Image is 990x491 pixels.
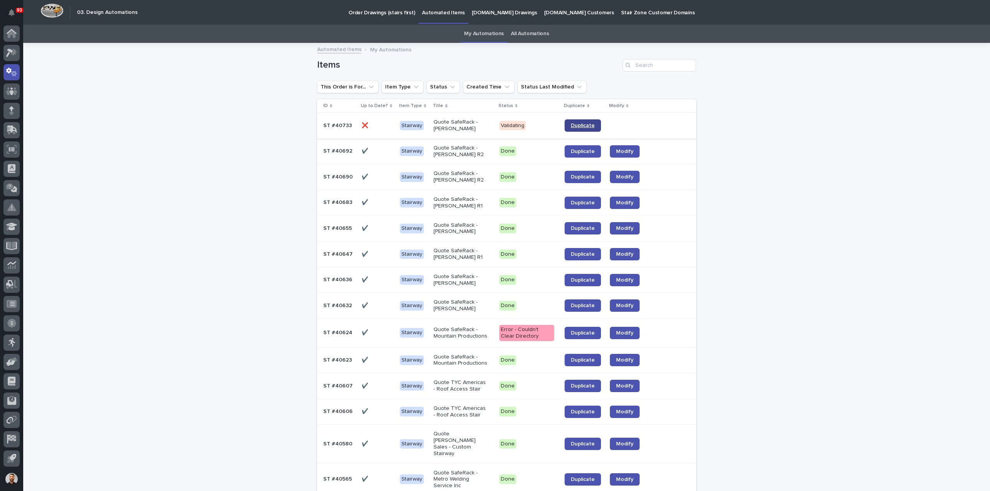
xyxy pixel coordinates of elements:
[616,303,633,308] span: Modify
[317,216,696,241] tr: ST #40655ST #40655 ✔️✔️ StairwayQuote SafeRack - [PERSON_NAME]DoneDuplicateModify
[400,121,424,131] div: Stairway
[400,407,424,416] div: Stairway
[571,303,595,308] span: Duplicate
[362,474,370,483] p: ✔️
[323,381,354,389] p: ST #40607
[511,25,549,43] a: All Automations
[317,347,696,373] tr: ST #40623ST #40623 ✔️✔️ StairwayQuote SafeRack - Mountain ProductionsDoneDuplicateModify
[400,328,424,338] div: Stairway
[317,164,696,190] tr: ST #40690ST #40690 ✔️✔️ StairwayQuote SafeRack - [PERSON_NAME] R2DoneDuplicateModify
[400,146,424,156] div: Stairway
[499,172,516,182] div: Done
[434,170,489,183] p: Quote SafeRack - [PERSON_NAME] R2
[434,145,489,158] p: Quote SafeRack - [PERSON_NAME] R2
[571,441,595,447] span: Duplicate
[499,275,516,285] div: Done
[565,473,601,486] a: Duplicate
[361,102,388,110] p: Up to Date?
[317,267,696,293] tr: ST #40636ST #40636 ✔️✔️ StairwayQuote SafeRack - [PERSON_NAME]DoneDuplicateModify
[499,439,516,449] div: Done
[616,477,633,482] span: Modify
[362,250,370,258] p: ✔️
[565,354,601,366] a: Duplicate
[434,248,489,261] p: Quote SafeRack - [PERSON_NAME] R1
[323,439,354,447] p: ST #40580
[517,81,587,93] button: Status Last Modified
[565,248,601,260] a: Duplicate
[77,9,138,16] h2: 03. Design Automations
[610,438,640,450] a: Modify
[610,406,640,418] a: Modify
[610,171,640,183] a: Modify
[434,405,489,418] p: Quote TYC Americas - Roof Access Stair
[499,381,516,391] div: Done
[565,406,601,418] a: Duplicate
[323,301,353,309] p: ST #40632
[499,250,516,259] div: Done
[400,198,424,207] div: Stairway
[362,121,370,129] p: ❌
[400,381,424,391] div: Stairway
[571,477,595,482] span: Duplicate
[362,407,370,415] p: ✔️
[571,123,595,128] span: Duplicate
[565,145,601,158] a: Duplicate
[499,474,516,484] div: Done
[434,119,489,132] p: Quote SafeRack - [PERSON_NAME]
[400,439,424,449] div: Stairway
[434,299,489,312] p: Quote SafeRack - [PERSON_NAME]
[571,200,595,206] span: Duplicate
[616,251,633,257] span: Modify
[610,473,640,486] a: Modify
[610,145,640,158] a: Modify
[499,325,555,341] div: Error - Couldn't Clear Directory
[362,198,370,206] p: ✔️
[571,330,595,336] span: Duplicate
[565,438,601,450] a: Duplicate
[362,301,370,309] p: ✔️
[616,330,633,336] span: Modify
[610,248,640,260] a: Modify
[362,355,370,364] p: ✔️
[571,251,595,257] span: Duplicate
[323,275,354,283] p: ST #40636
[499,355,516,365] div: Done
[323,407,354,415] p: ST #40606
[565,299,601,312] a: Duplicate
[323,250,354,258] p: ST #40647
[616,277,633,283] span: Modify
[499,224,516,233] div: Done
[610,197,640,209] a: Modify
[434,222,489,235] p: Quote SafeRack - [PERSON_NAME]
[382,81,423,93] button: Item Type
[616,200,633,206] span: Modify
[400,275,424,285] div: Stairway
[323,224,353,232] p: ST #40655
[323,102,328,110] p: ID
[616,226,633,231] span: Modify
[362,172,370,180] p: ✔️
[565,327,601,339] a: Duplicate
[317,373,696,399] tr: ST #40607ST #40607 ✔️✔️ StairwayQuote TYC Americas - Roof Access StairDoneDuplicateModify
[362,275,370,283] p: ✔️
[571,357,595,363] span: Duplicate
[616,383,633,389] span: Modify
[317,241,696,267] tr: ST #40647ST #40647 ✔️✔️ StairwayQuote SafeRack - [PERSON_NAME] R1DoneDuplicateModify
[610,327,640,339] a: Modify
[610,222,640,234] a: Modify
[571,174,595,180] span: Duplicate
[362,146,370,155] p: ✔️
[317,138,696,164] tr: ST #40692ST #40692 ✔️✔️ StairwayQuote SafeRack - [PERSON_NAME] R2DoneDuplicateModify
[317,59,620,71] h1: Items
[433,102,443,110] p: Title
[317,113,696,139] tr: ST #40733ST #40733 ❌❌ StairwayQuote SafeRack - [PERSON_NAME]ValidatingDuplicate
[370,45,411,53] p: My Automations
[616,174,633,180] span: Modify
[565,274,601,286] a: Duplicate
[3,5,20,21] button: Notifications
[400,355,424,365] div: Stairway
[571,409,595,415] span: Duplicate
[323,474,353,483] p: ST #40565
[323,328,354,336] p: ST #40624
[362,381,370,389] p: ✔️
